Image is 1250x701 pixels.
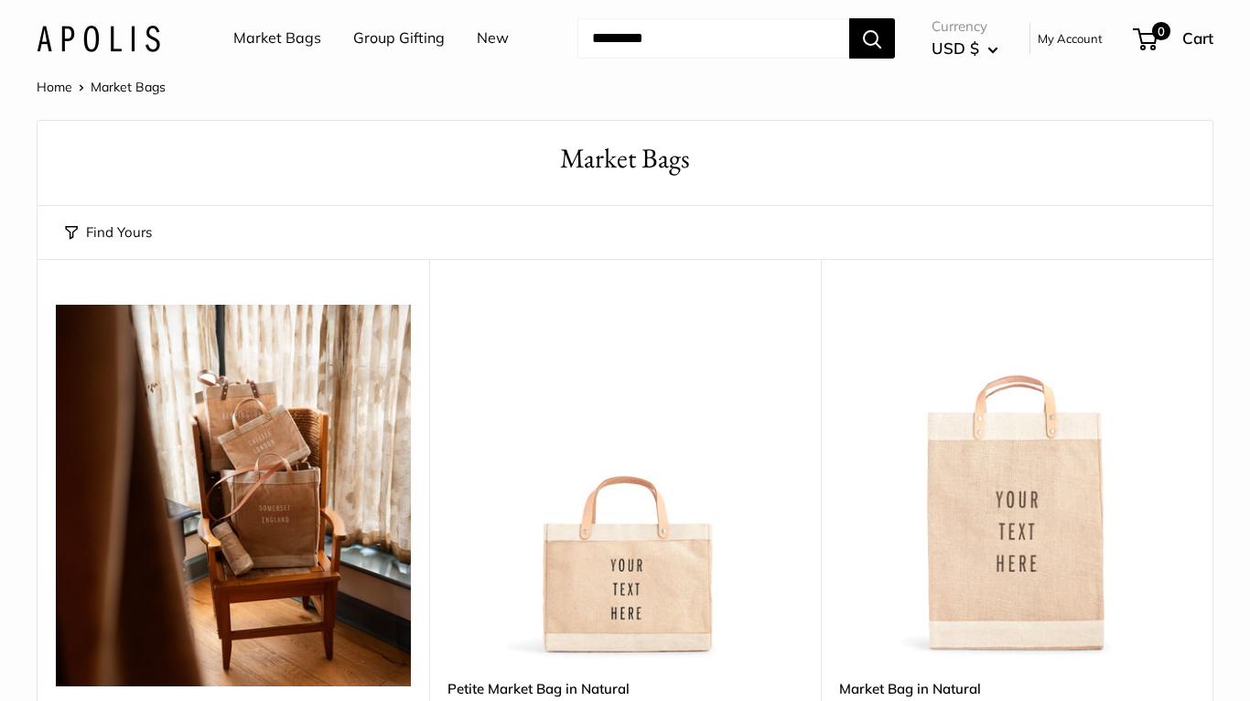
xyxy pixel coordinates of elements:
span: USD $ [932,38,979,58]
a: Petite Market Bag in NaturalPetite Market Bag in Natural [447,305,803,660]
input: Search... [577,18,849,59]
a: Home [37,79,72,95]
button: Search [849,18,895,59]
a: New [477,25,509,52]
button: USD $ [932,34,998,63]
span: Market Bags [91,79,166,95]
h1: Market Bags [65,139,1185,178]
a: Group Gifting [353,25,445,52]
img: Our latest collection comes to life at UK's Estelle Manor, where winter mornings glow and the hol... [56,305,411,686]
a: Market Bags [233,25,321,52]
a: 0 Cart [1135,24,1213,53]
button: Find Yours [65,220,152,245]
span: Currency [932,14,998,39]
img: Petite Market Bag in Natural [447,305,803,660]
img: Market Bag in Natural [839,305,1194,660]
nav: Breadcrumb [37,75,166,99]
span: Cart [1182,28,1213,48]
img: Apolis [37,25,160,51]
a: Market Bag in Natural [839,678,1194,699]
iframe: Sign Up via Text for Offers [15,631,196,686]
a: My Account [1038,27,1103,49]
a: Market Bag in NaturalMarket Bag in Natural [839,305,1194,660]
a: Petite Market Bag in Natural [447,678,803,699]
span: 0 [1152,22,1170,40]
